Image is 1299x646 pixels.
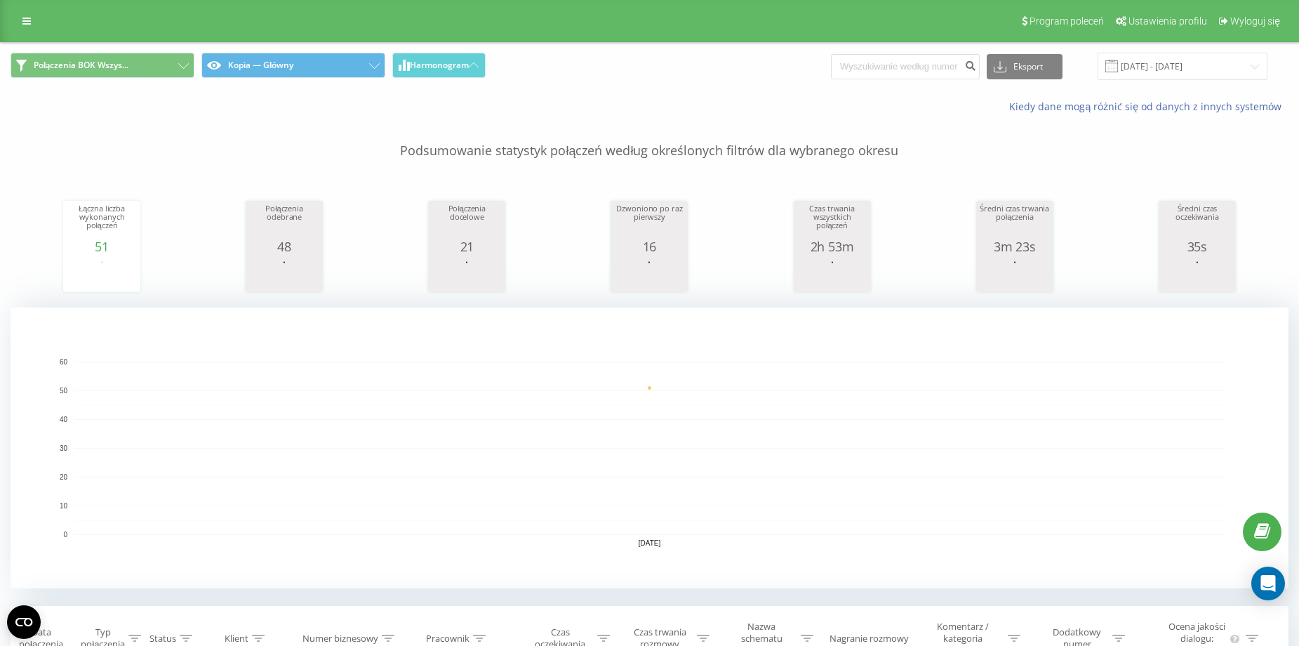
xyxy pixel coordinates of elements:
[67,204,137,239] div: Łączna liczba wykonanych połączeń
[1128,15,1207,27] span: Ustawienia profilu
[392,53,486,78] button: Harmonogram
[410,60,469,70] span: Harmonogram
[797,253,867,296] svg: A chart.
[432,253,502,296] svg: A chart.
[11,114,1288,160] p: Podsumowanie statystyk połączeń według określonych filtrów dla wybranego okresu
[614,204,684,239] div: Dzwoniono po raz pierwszy
[1162,239,1232,253] div: 35s
[1230,15,1280,27] span: Wyloguj się
[639,539,661,547] text: [DATE]
[67,239,137,253] div: 51
[201,53,385,78] button: Kopia — Główny
[797,239,867,253] div: 2h 53m
[432,204,502,239] div: Połączenia docelowe
[60,387,68,395] text: 50
[980,253,1050,296] svg: A chart.
[67,253,137,296] svg: A chart.
[426,633,469,645] div: Pracownik
[1162,204,1232,239] div: Średni czas oczekiwania
[7,605,41,639] button: Open CMP widget
[249,253,319,296] svg: A chart.
[60,502,68,510] text: 10
[63,531,67,539] text: 0
[249,204,319,239] div: Połączenia odebrane
[11,53,194,78] button: Połączenia BOK Wszys...
[60,473,68,481] text: 20
[149,633,176,645] div: Status
[225,633,248,645] div: Klient
[302,633,378,645] div: Numer biznesowy
[1162,253,1232,296] svg: A chart.
[980,204,1050,239] div: Średni czas trwania połączenia
[249,239,319,253] div: 48
[432,239,502,253] div: 21
[830,633,909,645] div: Nagranie rozmowy
[980,239,1050,253] div: 3m 23s
[614,253,684,296] svg: A chart.
[987,54,1062,79] button: Eksport
[1009,100,1288,113] a: Kiedy dane mogą różnić się od danych z innych systemów
[614,239,684,253] div: 16
[1251,567,1285,600] div: Open Intercom Messenger
[1030,15,1104,27] span: Program poleceń
[11,308,1288,588] svg: A chart.
[797,204,867,239] div: Czas trwania wszystkich połączeń
[60,444,68,452] text: 30
[34,60,128,71] span: Połączenia BOK Wszys...
[60,416,68,423] text: 40
[60,358,68,366] text: 60
[831,54,980,79] input: Wyszukiwanie według numeru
